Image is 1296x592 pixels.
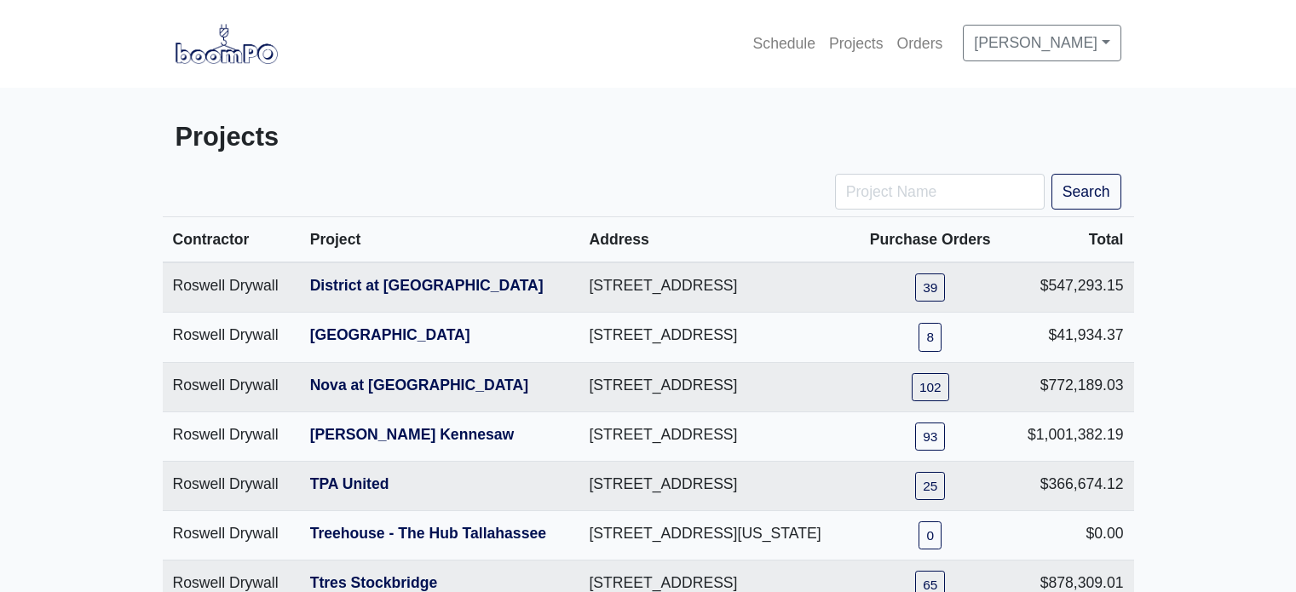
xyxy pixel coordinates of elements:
td: [STREET_ADDRESS][US_STATE] [579,510,853,560]
a: Orders [890,25,950,62]
td: $772,189.03 [1007,362,1134,411]
td: [STREET_ADDRESS] [579,262,853,313]
td: [STREET_ADDRESS] [579,411,853,461]
a: 8 [919,323,942,351]
th: Contractor [163,217,300,263]
a: 102 [912,373,949,401]
th: Address [579,217,853,263]
a: Schedule [746,25,822,62]
a: 39 [915,273,945,302]
button: Search [1051,174,1121,210]
td: Roswell Drywall [163,313,300,362]
h3: Projects [176,122,636,153]
td: Roswell Drywall [163,262,300,313]
a: Treehouse - The Hub Tallahassee [310,525,546,542]
a: [PERSON_NAME] [963,25,1120,60]
td: $547,293.15 [1007,262,1134,313]
th: Total [1007,217,1134,263]
td: [STREET_ADDRESS] [579,461,853,510]
img: boomPO [176,24,278,63]
a: 0 [919,521,942,549]
a: Ttres Stockbridge [310,574,438,591]
td: $41,934.37 [1007,313,1134,362]
a: [PERSON_NAME] Kennesaw [310,426,515,443]
td: $0.00 [1007,510,1134,560]
th: Purchase Orders [854,217,1007,263]
input: Project Name [835,174,1045,210]
a: Nova at [GEOGRAPHIC_DATA] [310,376,528,394]
td: $1,001,382.19 [1007,411,1134,461]
td: Roswell Drywall [163,411,300,461]
td: Roswell Drywall [163,461,300,510]
a: 25 [915,472,945,500]
td: [STREET_ADDRESS] [579,313,853,362]
td: [STREET_ADDRESS] [579,362,853,411]
th: Project [300,217,579,263]
a: [GEOGRAPHIC_DATA] [310,326,470,343]
td: $366,674.12 [1007,461,1134,510]
a: Projects [822,25,890,62]
a: 93 [915,422,945,451]
td: Roswell Drywall [163,362,300,411]
td: Roswell Drywall [163,510,300,560]
a: District at [GEOGRAPHIC_DATA] [310,277,544,294]
a: TPA United [310,475,389,492]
